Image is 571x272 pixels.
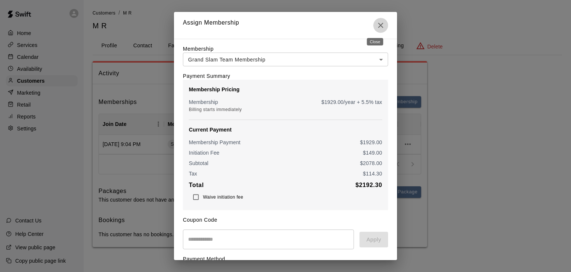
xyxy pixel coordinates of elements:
[183,73,230,79] label: Payment Summary
[355,182,382,188] b: $ 2192.30
[183,217,217,223] label: Coupon Code
[189,126,382,133] p: Current Payment
[373,18,388,33] button: Close
[203,194,243,200] span: Waive initiation fee
[174,12,397,39] h2: Assign Membership
[363,170,382,177] p: $ 114.30
[189,98,218,106] p: Membership
[360,139,382,146] p: $ 1929.00
[183,53,388,66] div: Grand Slam Team Membership
[189,182,204,188] b: Total
[189,149,219,156] p: Initiation Fee
[360,159,382,167] p: $ 2078.00
[367,38,383,45] div: Close
[321,98,382,106] p: $ 1929.00 /year + 5.5% tax
[183,256,225,262] label: Payment Method
[189,159,209,167] p: Subtotal
[183,46,214,52] label: Membership
[189,139,241,146] p: Membership Payment
[189,86,382,93] p: Membership Pricing
[189,170,197,177] p: Tax
[363,149,382,156] p: $ 149.00
[189,107,242,112] span: Billing starts immediately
